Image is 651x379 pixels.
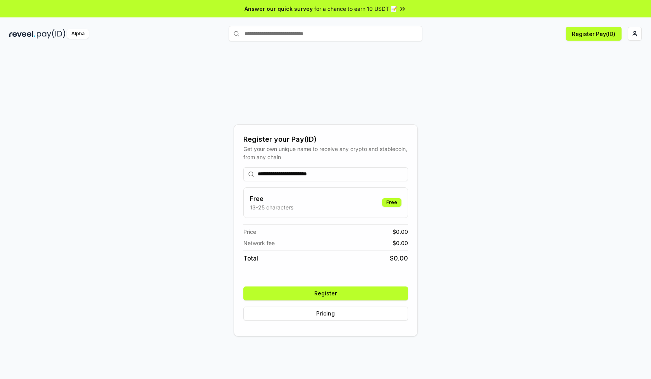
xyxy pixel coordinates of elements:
span: Network fee [243,239,275,247]
p: 13-25 characters [250,203,293,211]
button: Pricing [243,307,408,321]
span: for a chance to earn 10 USDT 📝 [314,5,397,13]
span: Total [243,254,258,263]
span: $ 0.00 [393,228,408,236]
div: Register your Pay(ID) [243,134,408,145]
div: Free [382,198,401,207]
div: Get your own unique name to receive any crypto and stablecoin, from any chain [243,145,408,161]
span: $ 0.00 [393,239,408,247]
span: $ 0.00 [390,254,408,263]
img: pay_id [37,29,65,39]
button: Register Pay(ID) [566,27,622,41]
h3: Free [250,194,293,203]
span: Price [243,228,256,236]
div: Alpha [67,29,89,39]
button: Register [243,286,408,300]
span: Answer our quick survey [245,5,313,13]
img: reveel_dark [9,29,35,39]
